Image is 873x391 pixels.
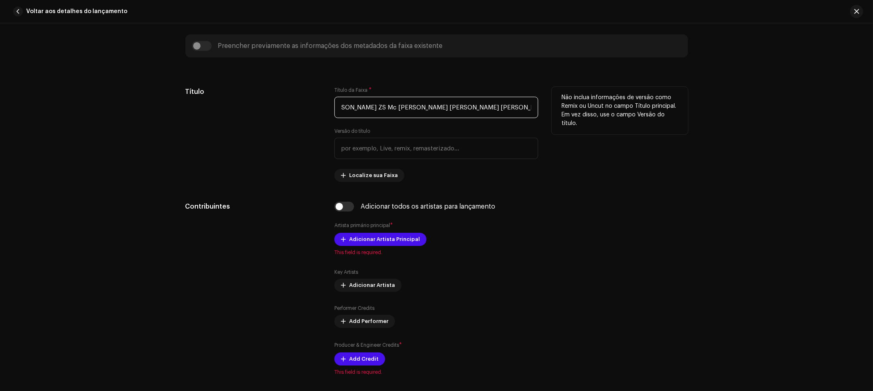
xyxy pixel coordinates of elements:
[334,97,538,118] input: Insira o nome da faixa
[334,138,538,159] input: por exemplo, Live, remix, remasterizado...
[349,231,420,248] span: Adicionar Artista Principal
[349,313,388,330] span: Add Performer
[334,233,426,246] button: Adicionar Artista Principal
[334,352,385,366] button: Add Credit
[334,343,399,348] small: Producer & Engineer Credits
[334,369,538,375] span: This field is required.
[334,279,402,292] button: Adicionar Artista
[349,167,398,184] span: Localize sua Faixa
[334,315,395,328] button: Add Performer
[334,87,372,93] label: Título da Faixa
[334,305,374,311] label: Performer Credits
[334,169,404,182] button: Localize sua Faixa
[349,277,395,293] span: Adicionar Artista
[185,202,322,211] h5: Contribuintes
[562,93,678,128] p: Não inclua informações de versão como Remix ou Uncut no campo Título principal. Em vez disso, use...
[334,249,538,256] span: This field is required.
[334,223,390,228] small: Artista primário principal
[334,269,358,275] label: Key Artists
[185,87,322,97] h5: Título
[349,351,379,367] span: Add Credit
[334,128,370,134] label: Versão do título
[361,203,495,210] div: Adicionar todos os artistas para lançamento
